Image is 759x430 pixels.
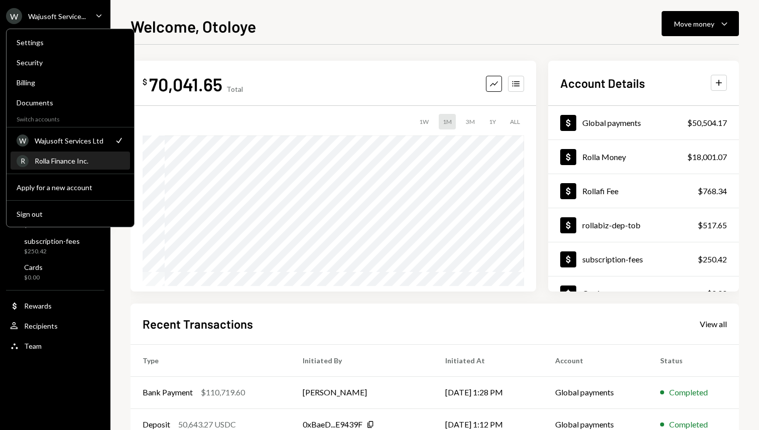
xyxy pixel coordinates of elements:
th: Type [131,344,291,376]
a: subscription-fees$250.42 [6,234,104,258]
h1: Welcome, Otoloye [131,16,256,36]
a: Settings [11,33,130,51]
div: $517.65 [698,219,727,231]
div: Rewards [24,302,52,310]
td: [PERSON_NAME] [291,376,434,408]
th: Initiated By [291,344,434,376]
div: 1W [415,114,433,129]
div: Sign out [17,210,124,218]
div: Cards [24,263,43,271]
div: Total [226,85,243,93]
div: $50,504.17 [687,117,727,129]
div: $110,719.60 [201,386,245,398]
div: Wajusoft Services Ltd [35,136,108,145]
th: Initiated At [433,344,543,376]
div: $250.42 [698,253,727,265]
a: Cards$0.00 [6,260,104,284]
div: 1M [439,114,456,129]
a: Billing [11,73,130,91]
a: Recipients [6,317,104,335]
div: Global payments [582,118,641,127]
div: Security [17,58,124,67]
div: Completed [669,386,708,398]
div: View all [700,319,727,329]
div: $0.00 [24,273,43,282]
div: $ [143,77,147,87]
div: 3M [462,114,479,129]
div: subscription-fees [582,254,643,264]
div: Rolla Finance Inc. [35,157,124,165]
a: Rolla Money$18,001.07 [548,140,739,174]
div: $18,001.07 [687,151,727,163]
div: Apply for a new account [17,183,124,192]
h2: Recent Transactions [143,316,253,332]
div: subscription-fees [24,237,80,245]
a: RRolla Finance Inc. [11,152,130,170]
td: [DATE] 1:28 PM [433,376,543,408]
div: $768.34 [698,185,727,197]
div: R [17,155,29,167]
th: Account [543,344,648,376]
h2: Account Details [560,75,645,91]
div: Rollafi Fee [582,186,618,196]
div: Cards [582,289,603,298]
div: Bank Payment [143,386,193,398]
button: Apply for a new account [11,179,130,197]
div: Move money [674,19,714,29]
a: Documents [11,93,130,111]
th: Status [648,344,739,376]
div: $250.42 [24,247,80,256]
div: 1Y [485,114,500,129]
button: Move money [662,11,739,36]
div: Settings [17,38,124,47]
a: Cards$0.00 [548,276,739,310]
td: Global payments [543,376,648,408]
button: Sign out [11,205,130,223]
div: rollabiz-dep-tob [582,220,641,230]
div: Team [24,342,42,350]
div: Documents [17,98,124,107]
a: Rewards [6,297,104,315]
div: Wajusoft Service... [28,12,86,21]
div: Rolla Money [582,152,626,162]
a: Security [11,53,130,71]
a: Rollafi Fee$768.34 [548,174,739,208]
div: W [17,134,29,147]
div: W [6,8,22,24]
a: Team [6,337,104,355]
div: Billing [17,78,124,87]
a: rollabiz-dep-tob$517.65 [548,208,739,242]
div: $0.00 [707,288,727,300]
div: Recipients [24,322,58,330]
a: Global payments$50,504.17 [548,106,739,139]
div: Switch accounts [7,113,134,123]
a: subscription-fees$250.42 [548,242,739,276]
a: View all [700,318,727,329]
div: 70,041.65 [149,73,222,95]
div: ALL [506,114,524,129]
